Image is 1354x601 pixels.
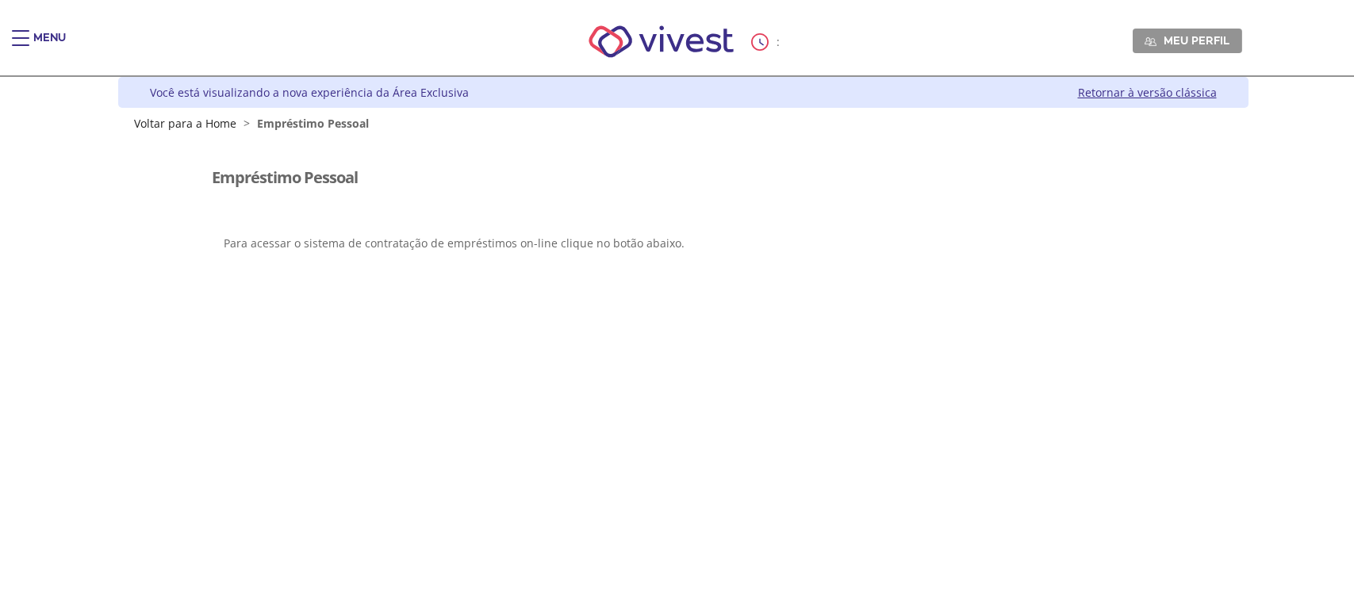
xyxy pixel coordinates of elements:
[1164,33,1229,48] span: Meu perfil
[571,8,751,75] img: Vivest
[1078,85,1217,100] a: Retornar à versão clássica
[751,33,783,51] div: :
[1133,29,1242,52] a: Meu perfil
[33,30,66,62] div: Menu
[1145,36,1156,48] img: Meu perfil
[240,116,254,131] span: >
[150,85,469,100] div: Você está visualizando a nova experiência da Área Exclusiva
[212,169,358,186] h3: Empréstimo Pessoal
[257,116,369,131] span: Empréstimo Pessoal
[224,220,1142,251] p: Para acessar o sistema de contratação de empréstimos on-line clique no botão abaixo.
[106,77,1249,601] div: Vivest
[134,116,236,131] a: Voltar para a Home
